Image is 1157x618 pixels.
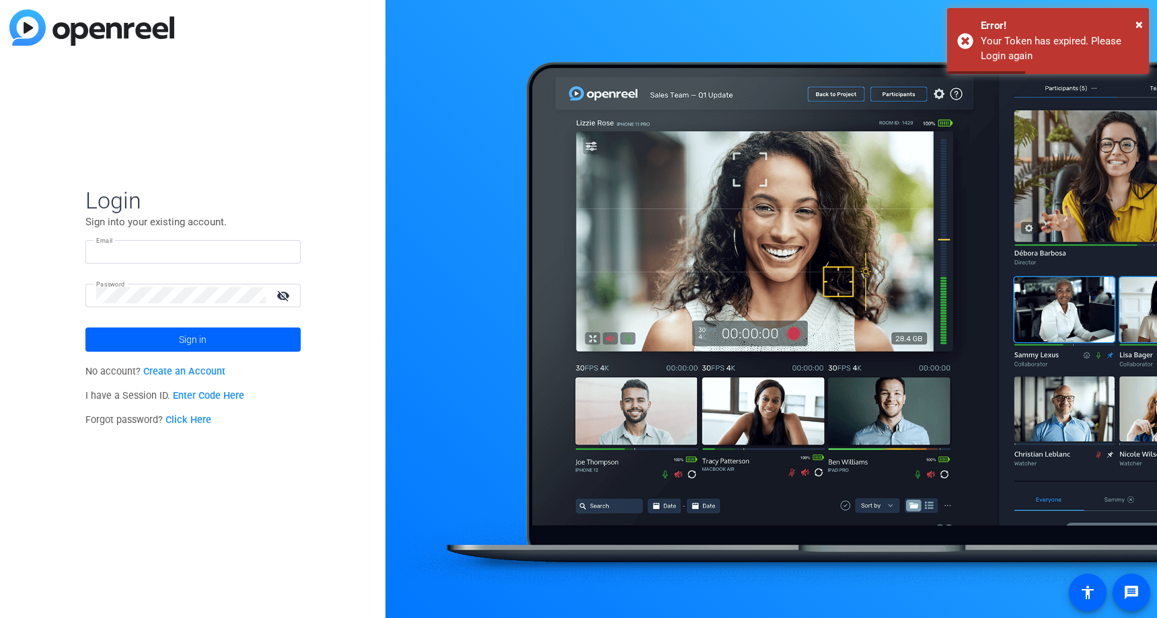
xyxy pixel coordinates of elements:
[85,215,301,229] p: Sign into your existing account.
[981,18,1139,34] div: Error!
[143,366,225,377] a: Create an Account
[85,366,226,377] span: No account?
[85,186,301,215] span: Login
[981,34,1139,64] div: Your Token has expired. Please Login again
[1135,16,1143,32] span: ×
[165,414,211,426] a: Click Here
[1080,584,1096,601] mat-icon: accessibility
[85,327,301,352] button: Sign in
[1123,584,1140,601] mat-icon: message
[1135,14,1143,34] button: Close
[96,237,113,244] mat-label: Email
[85,414,212,426] span: Forgot password?
[173,390,244,401] a: Enter Code Here
[96,280,125,288] mat-label: Password
[96,243,290,260] input: Enter Email Address
[179,323,207,356] span: Sign in
[268,286,301,305] mat-icon: visibility_off
[85,390,245,401] span: I have a Session ID.
[9,9,174,46] img: blue-gradient.svg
